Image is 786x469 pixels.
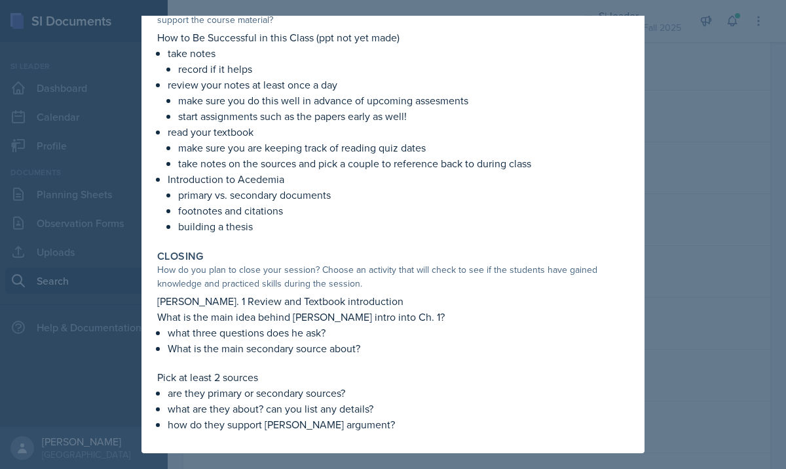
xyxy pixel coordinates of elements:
[168,385,629,401] p: are they primary or secondary sources?
[168,77,629,92] p: review your notes at least once a day
[157,30,629,45] p: How to Be Successful in this Class (ppt not yet made)
[178,140,629,155] p: make sure you are keeping track of reading quiz dates
[157,309,629,325] p: What is the main idea behind [PERSON_NAME] intro into Ch. 1?
[157,263,629,291] div: How do you plan to close your session? Choose an activity that will check to see if the students ...
[178,92,629,108] p: make sure you do this well in advance of upcoming assesments
[168,325,629,340] p: what three questions does he ask?
[157,250,204,263] label: Closing
[178,155,629,171] p: take notes on the sources and pick a couple to reference back to during class
[178,108,629,124] p: start assignments such as the papers early as well!
[157,293,629,309] p: [PERSON_NAME]. 1 Review and Textbook introduction
[157,369,629,385] p: Pick at least 2 sources
[168,340,629,356] p: What is the main secondary source about?
[178,61,629,77] p: record if it helps
[168,45,629,61] p: take notes
[168,171,629,187] p: Introduction to Acedemia
[178,218,629,234] p: building a thesis
[178,203,629,218] p: footnotes and citations
[168,417,629,432] p: how do they support [PERSON_NAME] argument?
[168,124,629,140] p: read your textbook
[178,187,629,203] p: primary vs. secondary documents
[168,401,629,417] p: what are they about? can you list any details?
